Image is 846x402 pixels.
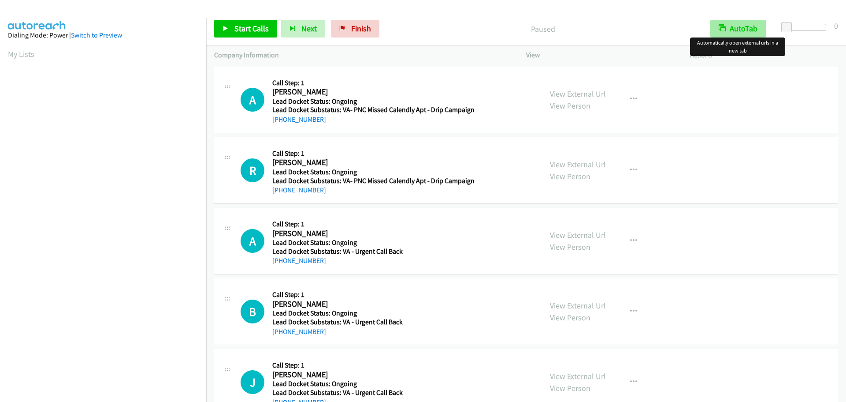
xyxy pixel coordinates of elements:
span: Start Calls [234,23,269,34]
div: Delay between calls (in seconds) [786,24,826,31]
h5: Lead Docket Status: Ongoing [272,168,475,177]
a: View External Url [550,159,606,169]
h2: [PERSON_NAME] [272,370,471,380]
a: View External Url [550,230,606,240]
h5: Call Step: 1 [272,79,475,87]
a: View Person [550,312,590,323]
div: The call is yet to be attempted [241,158,264,182]
a: [PHONE_NUMBER] [272,186,326,194]
a: Switch to Preview [71,31,122,39]
h1: A [241,229,264,253]
button: AutoTab [710,20,766,38]
p: Company Information [214,50,510,60]
a: View External Url [550,301,606,311]
div: 0 [834,20,838,32]
h5: Call Step: 1 [272,220,471,229]
a: [PHONE_NUMBER] [272,115,326,124]
a: [PHONE_NUMBER] [272,327,326,336]
a: Start Calls [214,20,277,38]
div: The call is yet to be attempted [241,88,264,112]
h5: Lead Docket Substatus: VA - Urgent Call Back [272,388,471,397]
div: Dialing Mode: Power | [8,30,198,41]
a: Finish [331,20,379,38]
a: [PHONE_NUMBER] [272,256,326,265]
p: View [526,50,674,60]
h5: Lead Docket Substatus: VA - Urgent Call Back [272,318,471,327]
h1: J [241,370,264,394]
h5: Call Step: 1 [272,149,475,158]
h1: B [241,300,264,323]
div: The call is yet to be attempted [241,300,264,323]
div: The call is yet to be attempted [241,229,264,253]
h5: Lead Docket Status: Ongoing [272,97,475,106]
h5: Lead Docket Substatus: VA - Urgent Call Back [272,247,471,256]
div: The call is yet to be attempted [241,370,264,394]
span: Next [301,23,317,34]
div: Automatically open external urls in a new tab [690,38,785,56]
a: View Person [550,171,590,181]
a: My Lists [8,49,34,59]
h2: [PERSON_NAME] [272,158,471,168]
a: View Person [550,242,590,252]
h1: A [241,88,264,112]
h5: Lead Docket Status: Ongoing [272,309,471,318]
span: Finish [351,23,371,34]
h2: [PERSON_NAME] [272,229,471,239]
a: View External Url [550,89,606,99]
h2: [PERSON_NAME] [272,299,471,309]
h2: [PERSON_NAME] [272,87,471,97]
h5: Lead Docket Status: Ongoing [272,238,471,247]
h5: Lead Docket Substatus: VA- PNC Missed Calendly Apt - Drip Campaign [272,105,475,114]
h5: Call Step: 1 [272,361,471,370]
h5: Lead Docket Substatus: VA- PNC Missed Calendly Apt - Drip Campaign [272,177,475,185]
h5: Call Step: 1 [272,290,471,299]
a: View Person [550,101,590,111]
h5: Lead Docket Status: Ongoing [272,379,471,388]
a: View Person [550,383,590,393]
a: View External Url [550,371,606,381]
button: Next [281,20,325,38]
h1: R [241,158,264,182]
p: Paused [391,23,694,35]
